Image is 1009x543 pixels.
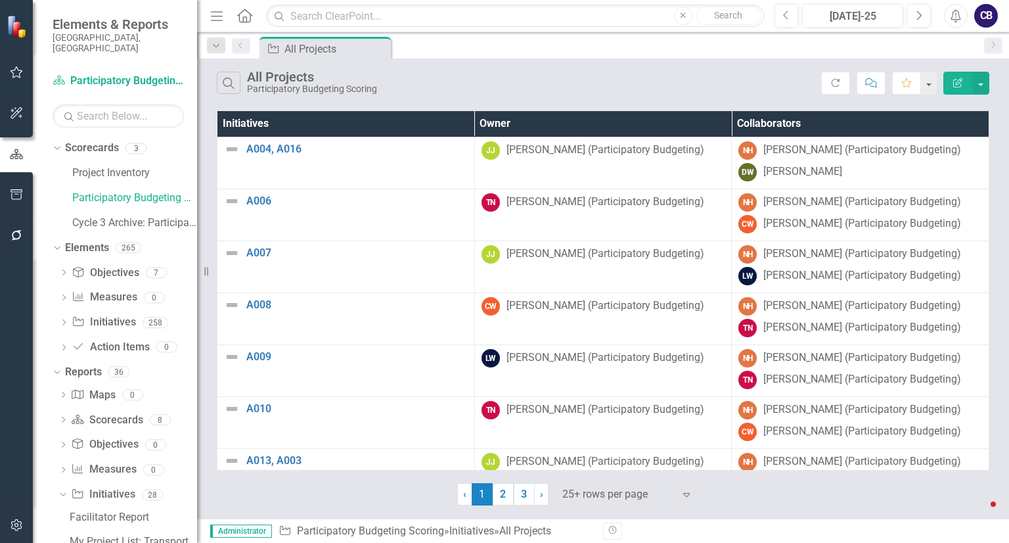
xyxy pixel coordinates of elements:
div: [PERSON_NAME] (Participatory Budgeting) [763,372,961,387]
div: TN [738,371,757,389]
div: JJ [482,245,500,264]
div: NH [738,193,757,212]
div: 265 [116,242,141,253]
div: [PERSON_NAME] (Participatory Budgeting) [763,454,961,469]
div: LW [738,267,757,285]
a: Objectives [71,437,138,452]
img: Not Defined [224,193,240,209]
a: A007 [246,247,468,259]
div: TN [482,193,500,212]
div: All Projects [247,70,377,84]
td: Double-Click to Edit [474,344,732,396]
img: Not Defined [224,349,240,365]
a: Participatory Budgeting Scoring [297,525,444,537]
img: Not Defined [224,297,240,313]
div: [PERSON_NAME] (Participatory Budgeting) [506,195,704,210]
a: Elements [65,241,109,256]
div: 0 [156,342,177,353]
div: [PERSON_NAME] (Participatory Budgeting) [763,143,961,158]
a: Objectives [72,266,139,281]
td: Double-Click to Edit [732,137,989,189]
button: Search [696,7,761,25]
img: Not Defined [224,141,240,157]
div: NH [738,453,757,471]
div: 0 [144,292,165,303]
div: 258 [143,317,168,328]
td: Double-Click to Edit [474,241,732,293]
a: Cycle 3 Archive: Participatory Budgeting Scoring [72,216,197,231]
a: 2 [493,483,514,506]
div: [PERSON_NAME] (Participatory Budgeting) [763,268,961,283]
div: TN [482,401,500,419]
div: All Projects [499,525,551,537]
td: Double-Click to Edit Right Click for Context Menu [217,344,475,396]
div: NH [738,401,757,419]
span: Administrator [210,525,272,538]
img: Not Defined [224,401,240,417]
a: Scorecards [71,413,143,428]
div: 8 [150,414,171,425]
a: A004, A016 [246,143,468,155]
a: Facilitator Report [66,507,197,528]
div: [PERSON_NAME] (Participatory Budgeting) [763,216,961,231]
a: Initiatives [71,487,135,502]
div: 0 [145,439,166,450]
div: 0 [143,464,164,475]
input: Search ClearPoint... [266,5,764,28]
div: 28 [142,489,163,500]
div: [PERSON_NAME] (Participatory Budgeting) [506,298,704,314]
div: All Projects [284,41,388,57]
td: Double-Click to Edit [474,137,732,189]
div: LW [482,349,500,367]
img: Not Defined [224,453,240,469]
a: Initiatives [449,525,494,537]
td: Double-Click to Edit Right Click for Context Menu [217,396,475,448]
td: Double-Click to Edit [732,396,989,448]
div: [PERSON_NAME] (Participatory Budgeting) [506,402,704,417]
div: NH [738,245,757,264]
a: A008 [246,299,468,311]
div: [PERSON_NAME] (Participatory Budgeting) [506,350,704,366]
div: [PERSON_NAME] (Participatory Budgeting) [506,454,704,469]
div: NH [738,141,757,160]
span: Search [714,10,742,20]
div: Participatory Budgeting Scoring [247,84,377,94]
button: CB [974,4,998,28]
a: Measures [71,462,136,477]
td: Double-Click to Edit Right Click for Context Menu [217,137,475,189]
div: [PERSON_NAME] (Participatory Budgeting) [763,320,961,335]
a: A013, A003 [246,455,468,467]
div: JJ [482,141,500,160]
img: Not Defined [224,245,240,261]
span: 1 [472,483,493,506]
div: JJ [482,453,500,471]
a: Measures [72,290,137,305]
div: 7 [146,267,167,278]
div: 3 [125,143,146,154]
div: [PERSON_NAME] (Participatory Budgeting) [763,247,961,262]
div: [DATE]-25 [807,9,899,24]
div: [PERSON_NAME] (Participatory Budgeting) [763,298,961,314]
input: Search Below... [53,105,184,128]
td: Double-Click to Edit Right Click for Context Menu [217,448,475,500]
div: [PERSON_NAME] (Participatory Budgeting) [763,350,961,366]
td: Double-Click to Edit [732,293,989,344]
td: Double-Click to Edit Right Click for Context Menu [217,293,475,344]
span: Elements & Reports [53,16,184,32]
a: Participatory Budgeting Scoring [53,74,184,89]
div: CW [738,423,757,441]
td: Double-Click to Edit [474,293,732,344]
a: Maps [71,388,115,403]
div: 36 [108,367,129,378]
div: TN [738,319,757,337]
a: A009 [246,351,468,363]
div: [PERSON_NAME] (Participatory Budgeting) [763,195,961,210]
a: Initiatives [72,315,135,330]
div: CW [738,215,757,233]
span: › [540,488,543,500]
div: NH [738,297,757,316]
a: A006 [246,195,468,207]
small: [GEOGRAPHIC_DATA], [GEOGRAPHIC_DATA] [53,32,184,54]
div: DW [738,163,757,181]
